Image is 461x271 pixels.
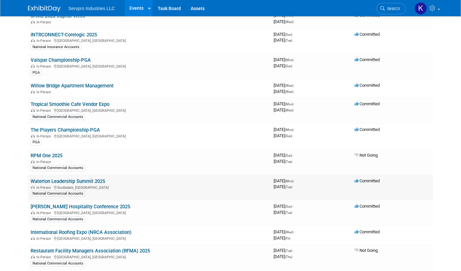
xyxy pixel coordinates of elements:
a: RPM One 2025 [31,153,62,159]
div: [GEOGRAPHIC_DATA], [GEOGRAPHIC_DATA] [31,133,268,138]
span: (Mon) [285,128,293,132]
img: In-Person Event [31,134,35,137]
span: (Thu) [285,255,292,259]
span: (Wed) [285,20,293,24]
div: National Commercial Accounts [31,114,85,120]
div: National Commercial Accounts [31,216,85,222]
img: In-Person Event [31,160,35,163]
span: - [294,83,295,88]
span: - [293,153,294,158]
span: [DATE] [274,204,294,209]
span: - [294,57,295,62]
span: [DATE] [274,89,293,94]
div: National Insurance Accounts [31,44,81,50]
span: (Mon) [285,58,293,62]
div: [GEOGRAPHIC_DATA], [GEOGRAPHIC_DATA] [31,108,268,113]
span: [DATE] [274,159,292,164]
span: In-Person [36,255,53,259]
span: - [294,101,295,106]
span: (Wed) [285,84,293,87]
span: (Sun) [285,154,292,157]
span: Committed [355,178,380,183]
span: In-Person [36,237,53,241]
div: [GEOGRAPHIC_DATA], [GEOGRAPHIC_DATA] [31,254,268,259]
span: (Sun) [285,33,292,36]
div: [GEOGRAPHIC_DATA], [GEOGRAPHIC_DATA] [31,38,268,43]
span: Committed [355,32,380,37]
span: (Mon) [285,102,293,106]
span: [DATE] [274,101,295,106]
span: [DATE] [274,133,292,138]
span: In-Person [36,39,53,43]
span: [DATE] [274,254,292,259]
img: In-Person Event [31,211,35,214]
span: [DATE] [274,210,292,215]
div: [GEOGRAPHIC_DATA], [GEOGRAPHIC_DATA] [31,63,268,69]
a: Valspar Championship-PGA [31,57,91,63]
span: (Fri) [285,237,290,240]
img: In-Person Event [31,39,35,42]
div: National Commercial Accounts [31,165,85,171]
span: (Tue) [285,249,292,252]
span: (Tue) [285,185,292,189]
span: (Wed) [285,90,293,94]
span: - [293,204,294,209]
img: In-Person Event [31,237,35,240]
img: In-Person Event [31,109,35,112]
a: Restaurant Facility Managers Association (RFMA) 2025 [31,248,150,254]
a: International Roofing Expo (NRCA Association) [31,229,131,235]
span: (Tue) [285,211,292,214]
div: National Commercial Accounts [31,191,85,197]
img: In-Person Event [31,255,35,258]
span: [DATE] [274,32,294,37]
a: The Players Championship-PGA [31,127,100,133]
span: [DATE] [274,127,295,132]
span: [DATE] [274,63,292,68]
span: (Wed) [285,230,293,234]
span: [DATE] [274,248,294,253]
div: PGA [31,70,42,76]
span: [DATE] [274,19,293,24]
span: Not Going [355,153,378,158]
span: In-Person [36,134,53,138]
a: Waterton Leadership Summit 2025 [31,178,105,184]
span: - [293,248,294,253]
span: Committed [355,83,380,88]
span: Committed [355,229,380,234]
span: Committed [355,101,380,106]
span: Committed [355,57,380,62]
span: - [294,229,295,234]
span: (Tue) [285,160,292,163]
span: (Mon) [285,179,293,183]
img: In-Person Event [31,186,35,189]
img: Kevin Wofford [414,2,427,15]
div: [GEOGRAPHIC_DATA], [GEOGRAPHIC_DATA] [31,210,268,215]
span: (Wed) [285,109,293,112]
span: [DATE] [274,38,292,43]
img: ExhibitDay [28,6,61,12]
span: [DATE] [274,236,290,240]
span: (Sun) [285,205,292,208]
span: Search [385,6,400,11]
a: Search [376,3,406,14]
span: (Sun) [285,134,292,138]
img: In-Person Event [31,20,35,23]
span: In-Person [36,186,53,190]
span: [DATE] [274,229,295,234]
span: In-Person [36,211,53,215]
div: PGA [31,139,42,145]
div: [GEOGRAPHIC_DATA], [GEOGRAPHIC_DATA] [31,236,268,241]
span: [DATE] [274,184,292,189]
span: Committed [355,204,380,209]
div: Scottsdale, [GEOGRAPHIC_DATA] [31,185,268,190]
a: [PERSON_NAME] Hospitality Conference 2025 [31,204,130,210]
span: [DATE] [274,108,293,112]
a: Willow Bridge Apartment Management [31,83,114,89]
span: Servpro Industries LLC [68,6,115,11]
span: - [293,32,294,37]
span: [DATE] [274,153,294,158]
span: - [294,178,295,183]
span: In-Person [36,64,53,69]
span: - [294,127,295,132]
img: In-Person Event [31,90,35,93]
